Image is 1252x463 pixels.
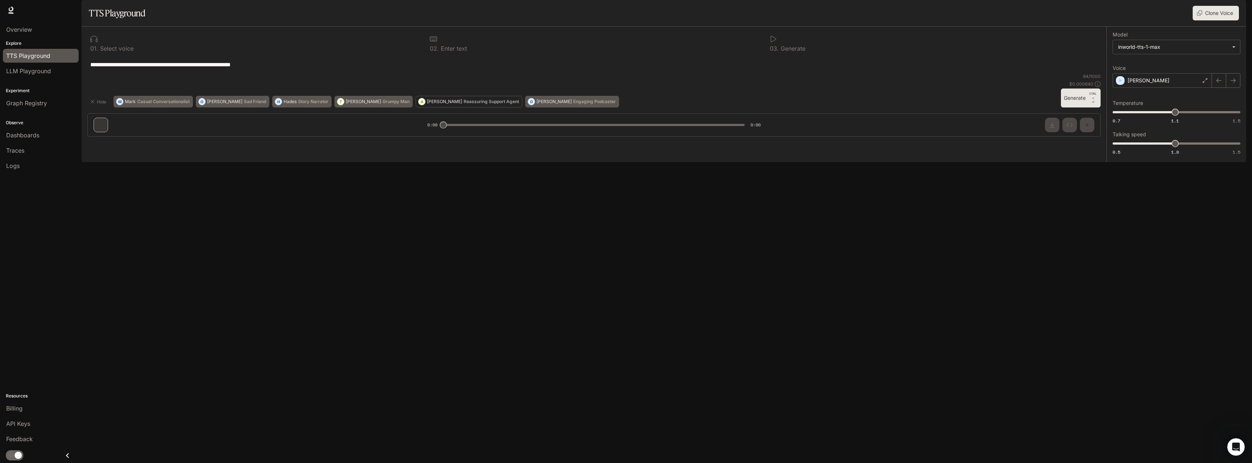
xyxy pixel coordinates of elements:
button: Clone Voice [1193,6,1239,20]
p: 64 / 1000 [1083,73,1101,79]
div: T [337,96,344,107]
p: Sad Friend [244,99,266,104]
span: 0.7 [1113,118,1120,124]
div: D [528,96,535,107]
p: Hades [284,99,297,104]
div: inworld-tts-1-max [1113,40,1240,54]
p: [PERSON_NAME] [536,99,572,104]
p: Reassuring Support Agent [464,99,519,104]
p: Mark [125,99,136,104]
div: M [116,96,123,107]
div: inworld-tts-1-max [1118,43,1228,51]
p: Select voice [98,46,134,51]
p: CTRL + [1089,91,1098,100]
p: Enter text [439,46,467,51]
p: Grumpy Man [383,99,409,104]
span: 1.5 [1233,149,1240,155]
p: [PERSON_NAME] [207,99,242,104]
div: O [199,96,205,107]
p: Model [1113,32,1128,37]
h1: TTS Playground [89,6,145,20]
p: 0 2 . [430,46,439,51]
p: 0 3 . [770,46,779,51]
span: 1.0 [1171,149,1179,155]
div: A [419,96,425,107]
button: A[PERSON_NAME]Reassuring Support Agent [416,96,522,107]
p: [PERSON_NAME] [1128,77,1169,84]
p: [PERSON_NAME] [427,99,462,104]
button: O[PERSON_NAME]Sad Friend [196,96,269,107]
p: Temperature [1113,101,1143,106]
p: Generate [779,46,805,51]
p: Voice [1113,66,1126,71]
button: D[PERSON_NAME]Engaging Podcaster [525,96,619,107]
button: MMarkCasual Conversationalist [114,96,193,107]
button: HHadesStory Narrator [272,96,332,107]
span: 1.1 [1171,118,1179,124]
button: Hide [87,96,111,107]
span: 0.5 [1113,149,1120,155]
div: H [275,96,282,107]
p: 0 1 . [90,46,98,51]
p: Engaging Podcaster [573,99,616,104]
p: Story Narrator [298,99,328,104]
span: 1.5 [1233,118,1240,124]
iframe: Intercom live chat [1227,438,1245,456]
button: T[PERSON_NAME]Grumpy Man [334,96,413,107]
p: [PERSON_NAME] [346,99,381,104]
p: ⏎ [1089,91,1098,105]
p: $ 0.000640 [1069,81,1093,87]
p: Talking speed [1113,132,1146,137]
button: GenerateCTRL +⏎ [1061,89,1101,107]
p: Casual Conversationalist [137,99,190,104]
